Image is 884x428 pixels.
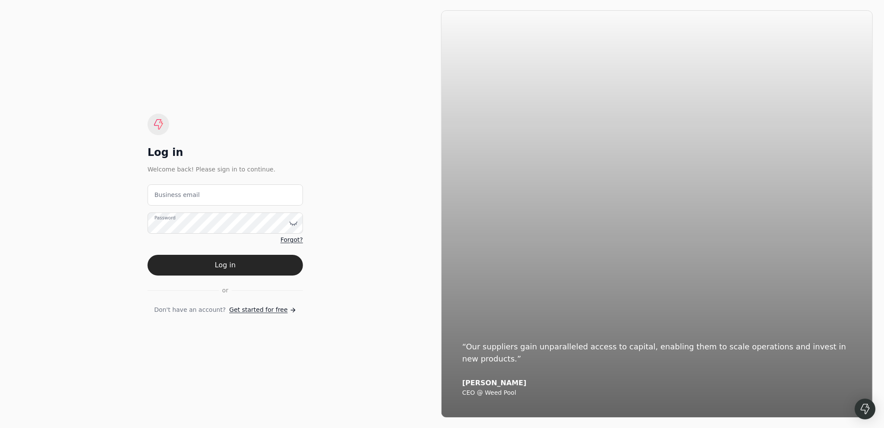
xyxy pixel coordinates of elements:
div: Welcome back! Please sign in to continue. [148,165,303,174]
div: Open Intercom Messenger [855,399,875,419]
span: Don't have an account? [154,305,226,314]
label: Business email [155,190,200,200]
button: Log in [148,255,303,276]
div: “Our suppliers gain unparalleled access to capital, enabling them to scale operations and invest ... [462,341,852,365]
a: Forgot? [281,235,303,244]
span: Get started for free [229,305,287,314]
a: Get started for free [229,305,296,314]
span: or [222,286,228,295]
div: Log in [148,146,303,159]
label: Password [155,215,176,222]
div: [PERSON_NAME] [462,379,852,387]
div: CEO @ Weed Pool [462,389,852,397]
